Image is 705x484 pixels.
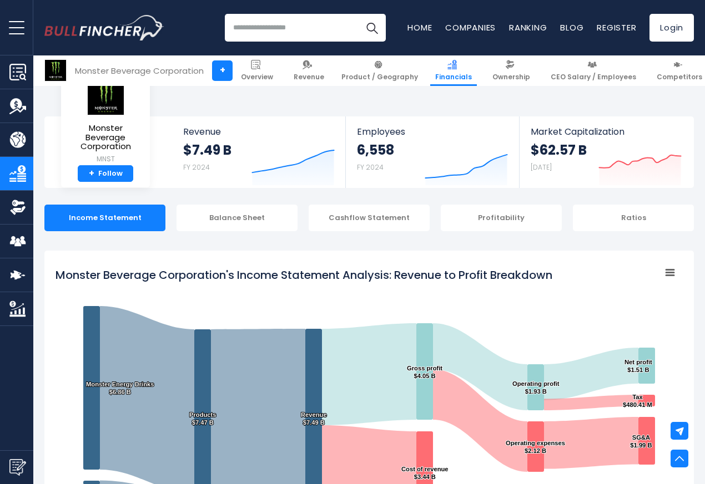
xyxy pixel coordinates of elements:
[357,141,394,159] strong: 6,558
[401,466,449,480] text: Cost of revenue $3.44 B
[86,78,125,115] img: MNST logo
[89,169,94,179] strong: +
[183,162,210,172] small: FY 2024
[212,60,233,81] a: +
[336,55,423,86] a: Product / Geography
[189,411,216,426] text: Products $7.47 B
[177,205,298,231] div: Balance Sheet
[492,73,530,81] span: Ownership
[236,55,278,86] a: Overview
[512,380,560,395] text: Operating profit $1.93 B
[301,411,327,426] text: Revenue $7.49 B
[172,116,346,188] a: Revenue $7.49 B FY 2024
[358,14,386,42] button: Search
[309,205,430,231] div: Cashflow Statement
[357,162,384,172] small: FY 2024
[445,22,496,33] a: Companies
[649,14,694,42] a: Login
[407,22,432,33] a: Home
[531,162,552,172] small: [DATE]
[531,141,587,159] strong: $62.57 B
[294,73,324,81] span: Revenue
[341,73,418,81] span: Product / Geography
[573,205,694,231] div: Ratios
[509,22,547,33] a: Ranking
[531,126,682,137] span: Market Capitalization
[241,73,273,81] span: Overview
[86,381,154,395] text: Monster Energy Drinks $6.86 B
[520,116,693,188] a: Market Capitalization $62.57 B [DATE]
[75,64,204,77] div: Monster Beverage Corporation
[407,365,442,379] text: Gross profit $4.05 B
[625,359,652,373] text: Net profit $1.51 B
[45,60,66,81] img: MNST logo
[546,55,641,86] a: CEO Salary / Employees
[430,55,477,86] a: Financials
[346,116,518,188] a: Employees 6,558 FY 2024
[357,126,507,137] span: Employees
[78,165,133,182] a: +Follow
[560,22,583,33] a: Blog
[69,78,142,165] a: Monster Beverage Corporation MNST
[623,394,652,408] text: Tax $480.41 M
[551,73,636,81] span: CEO Salary / Employees
[44,205,165,231] div: Income Statement
[44,15,164,40] a: Go to homepage
[289,55,329,86] a: Revenue
[9,199,26,216] img: Ownership
[70,124,141,151] span: Monster Beverage Corporation
[183,141,231,159] strong: $7.49 B
[487,55,535,86] a: Ownership
[70,154,141,164] small: MNST
[183,126,335,137] span: Revenue
[44,15,164,40] img: Bullfincher logo
[435,73,472,81] span: Financials
[506,440,565,454] text: Operating expenses $2.12 B
[441,205,562,231] div: Profitability
[597,22,636,33] a: Register
[657,73,702,81] span: Competitors
[56,267,552,283] tspan: Monster Beverage Corporation's Income Statement Analysis: Revenue to Profit Breakdown
[630,434,652,449] text: SG&A $1.99 B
